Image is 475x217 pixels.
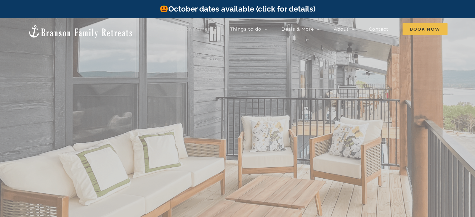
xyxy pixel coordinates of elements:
[160,5,168,12] img: 🎃
[281,27,314,31] span: Deals & More
[171,23,216,35] a: Vacation homes
[27,24,133,38] img: Branson Family Retreats Logo
[369,23,388,35] a: Contact
[182,105,293,159] b: 2 to 3 Bedrooms
[281,23,320,35] a: Deals & More
[160,4,315,13] a: October dates available (click for details)
[334,23,355,35] a: About
[369,27,388,31] span: Contact
[171,23,448,35] nav: Main Menu
[403,23,448,35] a: Book Now
[171,27,210,31] span: Vacation homes
[230,27,261,31] span: Things to do
[334,27,349,31] span: About
[230,23,267,35] a: Things to do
